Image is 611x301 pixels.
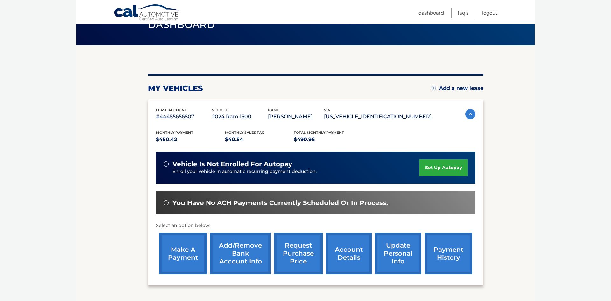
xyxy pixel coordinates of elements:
[274,233,323,274] a: request purchase price
[324,108,331,112] span: vin
[159,233,207,274] a: make a payment
[418,8,444,18] a: Dashboard
[294,130,344,135] span: Total Monthly Payment
[482,8,497,18] a: Logout
[212,108,228,112] span: vehicle
[156,130,193,135] span: Monthly Payment
[148,84,203,93] h2: my vehicles
[432,86,436,90] img: add.svg
[294,135,363,144] p: $490.96
[172,168,419,175] p: Enroll your vehicle in automatic recurring payment deduction.
[156,108,187,112] span: lease account
[225,135,294,144] p: $40.54
[324,112,432,121] p: [US_VEHICLE_IDENTIFICATION_NUMBER]
[156,112,212,121] p: #44455656507
[210,233,271,274] a: Add/Remove bank account info
[156,222,475,229] p: Select an option below:
[419,159,468,176] a: set up autopay
[212,112,268,121] p: 2024 Ram 1500
[148,19,215,31] span: Dashboard
[164,200,169,205] img: alert-white.svg
[172,160,292,168] span: vehicle is not enrolled for autopay
[156,135,225,144] p: $450.42
[268,112,324,121] p: [PERSON_NAME]
[172,199,388,207] span: You have no ACH payments currently scheduled or in process.
[458,8,468,18] a: FAQ's
[268,108,279,112] span: name
[225,130,264,135] span: Monthly sales Tax
[326,233,372,274] a: account details
[114,4,180,23] a: Cal Automotive
[164,161,169,167] img: alert-white.svg
[432,85,483,92] a: Add a new lease
[375,233,421,274] a: update personal info
[425,233,472,274] a: payment history
[465,109,475,119] img: accordion-active.svg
